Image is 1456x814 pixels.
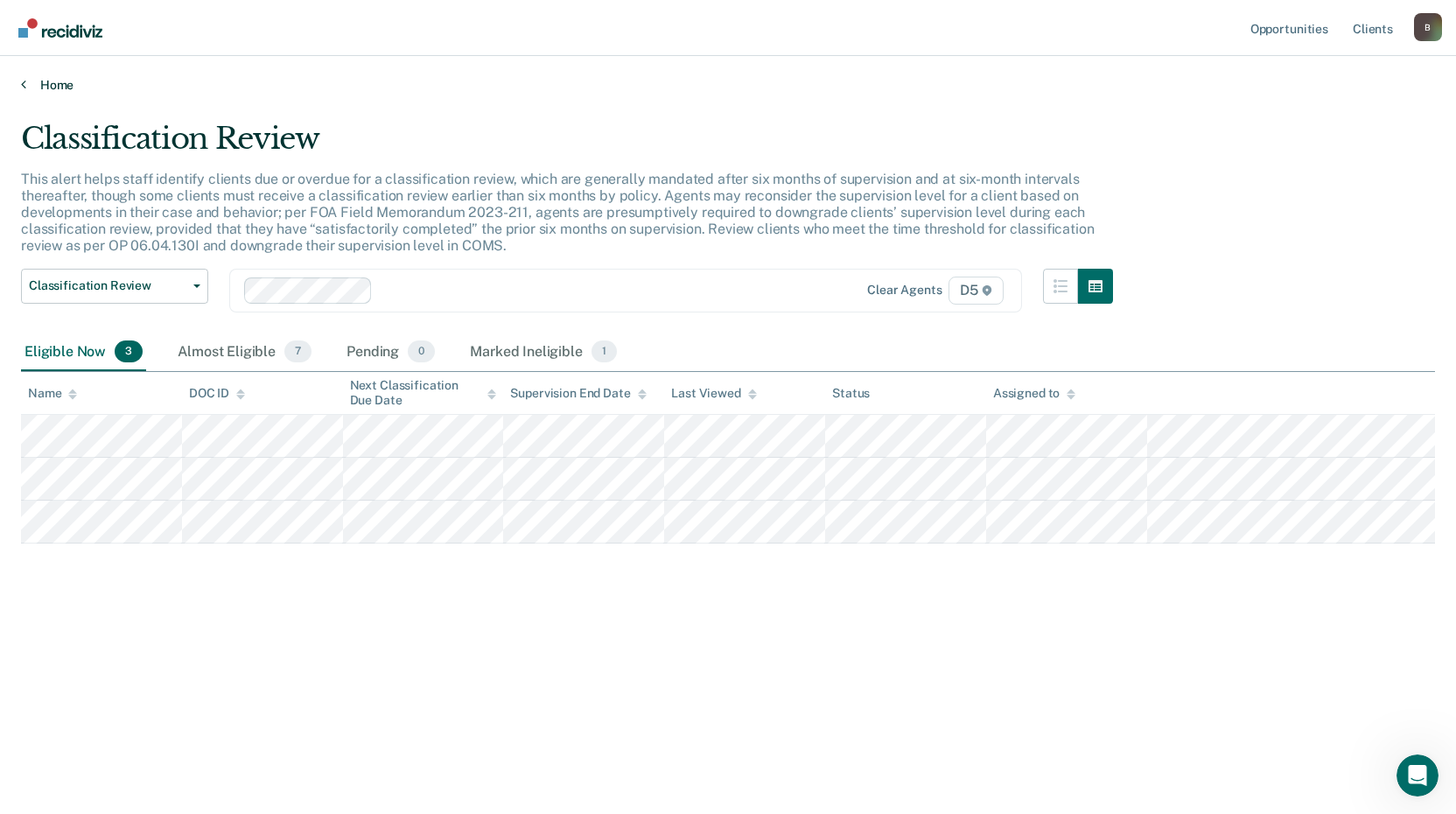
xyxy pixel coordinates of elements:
[1414,13,1442,41] div: B
[29,278,186,293] span: Classification Review
[21,121,1113,171] div: Classification Review
[671,386,756,401] div: Last Viewed
[993,386,1075,401] div: Assigned to
[948,277,1004,305] span: D5
[174,333,315,372] div: Almost Eligible7
[189,386,245,401] div: DOC ID
[867,283,941,298] div: Clear agents
[1396,754,1438,796] iframe: Intercom live chat
[832,386,870,401] div: Status
[21,171,1094,255] p: This alert helps staff identify clients due or overdue for a classification review, which are gen...
[343,333,438,372] div: Pending0
[21,269,208,304] button: Classification Review
[284,340,311,363] span: 7
[350,378,497,408] div: Next Classification Due Date
[21,77,1435,93] a: Home
[1414,13,1442,41] button: Profile dropdown button
[18,18,102,38] img: Recidiviz
[115,340,143,363] span: 3
[591,340,617,363] span: 1
[510,386,646,401] div: Supervision End Date
[21,333,146,372] div: Eligible Now3
[466,333,620,372] div: Marked Ineligible1
[28,386,77,401] div: Name
[408,340,435,363] span: 0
